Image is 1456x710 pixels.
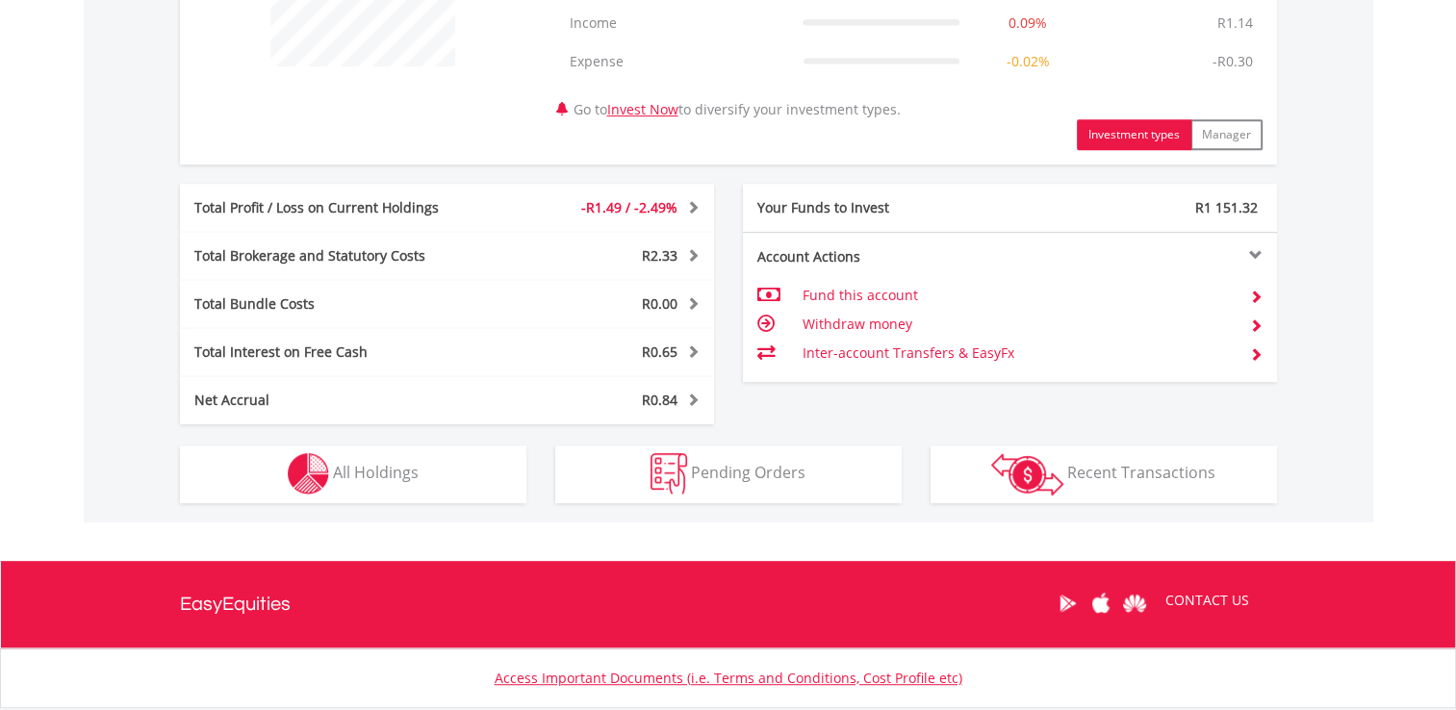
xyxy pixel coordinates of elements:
[180,342,492,362] div: Total Interest on Free Cash
[1203,42,1263,81] td: -R0.30
[802,310,1234,339] td: Withdraw money
[1077,119,1191,150] button: Investment types
[581,198,677,216] span: -R1.49 / -2.49%
[642,391,677,409] span: R0.84
[288,453,329,494] img: holdings-wht.png
[969,4,1086,42] td: 0.09%
[651,453,687,494] img: pending_instructions-wht.png
[642,294,677,313] span: R0.00
[1190,119,1263,150] button: Manager
[495,669,962,687] a: Access Important Documents (i.e. Terms and Conditions, Cost Profile etc)
[560,42,794,81] td: Expense
[691,462,805,483] span: Pending Orders
[180,445,526,503] button: All Holdings
[180,561,291,647] a: EasyEquities
[931,445,1277,503] button: Recent Transactions
[642,246,677,265] span: R2.33
[607,100,678,118] a: Invest Now
[642,342,677,361] span: R0.65
[1152,573,1263,627] a: CONTACT US
[802,281,1234,310] td: Fund this account
[743,247,1010,266] div: Account Actions
[180,391,492,410] div: Net Accrual
[1051,573,1085,633] a: Google Play
[180,294,492,314] div: Total Bundle Costs
[991,453,1063,495] img: transactions-zar-wht.png
[1208,4,1263,42] td: R1.14
[743,198,1010,217] div: Your Funds to Invest
[180,246,492,266] div: Total Brokerage and Statutory Costs
[1067,462,1215,483] span: Recent Transactions
[969,42,1086,81] td: -0.02%
[1085,573,1118,633] a: Apple
[560,4,794,42] td: Income
[1118,573,1152,633] a: Huawei
[333,462,419,483] span: All Holdings
[555,445,902,503] button: Pending Orders
[180,198,492,217] div: Total Profit / Loss on Current Holdings
[1195,198,1258,216] span: R1 151.32
[802,339,1234,368] td: Inter-account Transfers & EasyFx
